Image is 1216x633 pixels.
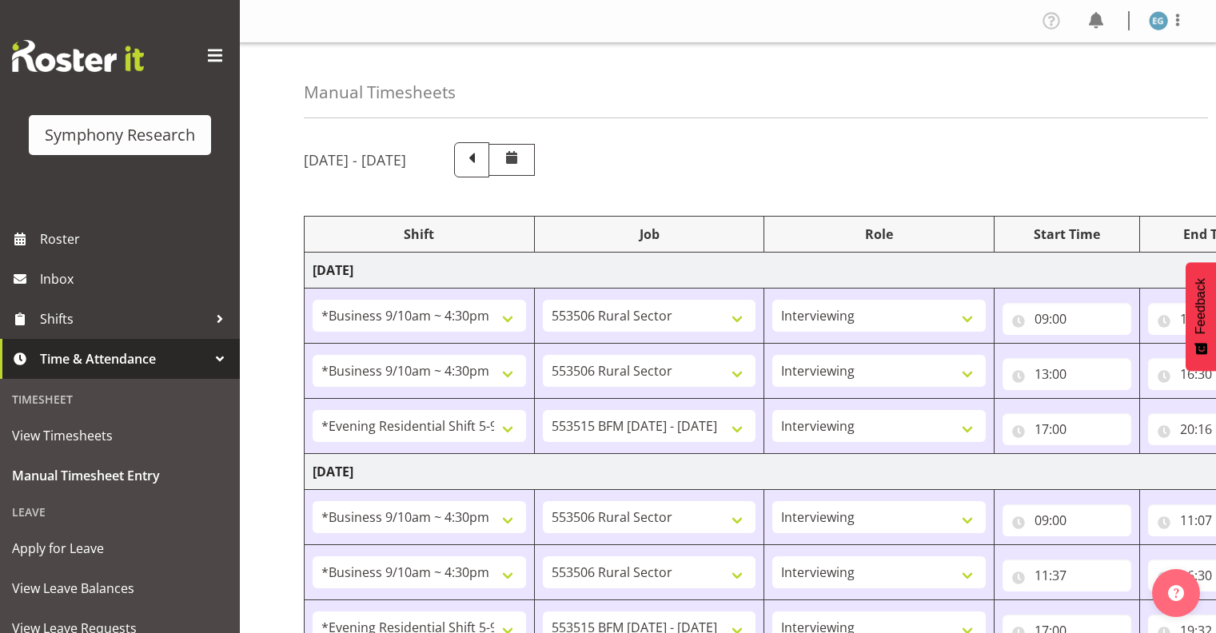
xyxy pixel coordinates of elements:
[1149,11,1168,30] img: evelyn-gray1866.jpg
[1168,585,1184,601] img: help-xxl-2.png
[1003,504,1131,536] input: Click to select...
[304,151,406,169] h5: [DATE] - [DATE]
[40,347,208,371] span: Time & Attendance
[4,416,236,456] a: View Timesheets
[4,528,236,568] a: Apply for Leave
[1003,559,1131,591] input: Click to select...
[4,456,236,496] a: Manual Timesheet Entry
[4,496,236,528] div: Leave
[304,83,456,102] h4: Manual Timesheets
[12,424,228,448] span: View Timesheets
[40,227,232,251] span: Roster
[1003,303,1131,335] input: Click to select...
[1186,262,1216,371] button: Feedback - Show survey
[1194,278,1208,334] span: Feedback
[772,225,986,244] div: Role
[4,383,236,416] div: Timesheet
[4,568,236,608] a: View Leave Balances
[313,225,526,244] div: Shift
[45,123,195,147] div: Symphony Research
[543,225,756,244] div: Job
[1003,413,1131,445] input: Click to select...
[12,464,228,488] span: Manual Timesheet Entry
[1003,225,1131,244] div: Start Time
[1003,358,1131,390] input: Click to select...
[40,307,208,331] span: Shifts
[12,536,228,560] span: Apply for Leave
[12,40,144,72] img: Rosterit website logo
[12,576,228,600] span: View Leave Balances
[40,267,232,291] span: Inbox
